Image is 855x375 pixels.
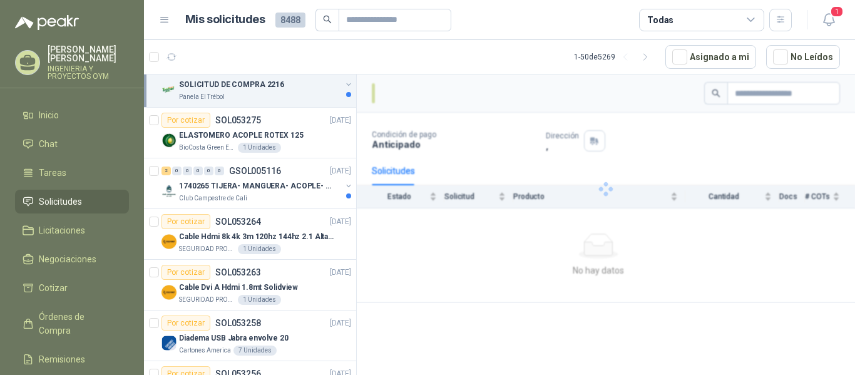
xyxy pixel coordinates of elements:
[238,143,281,153] div: 1 Unidades
[215,167,224,175] div: 0
[161,167,171,175] div: 2
[39,281,68,295] span: Cotizar
[161,285,177,300] img: Company Logo
[179,180,335,192] p: 1740265 TIJERA- MANGUERA- ACOPLE- SURTIDORES
[330,165,351,177] p: [DATE]
[179,282,298,294] p: Cable Dvi A Hdmi 1.8mt Solidview
[48,45,129,63] p: [PERSON_NAME] [PERSON_NAME]
[161,113,210,128] div: Por cotizar
[161,316,210,331] div: Por cotizar
[766,45,840,69] button: No Leídos
[215,268,261,277] p: SOL053263
[39,137,58,151] span: Chat
[330,317,351,329] p: [DATE]
[15,247,129,271] a: Negociaciones
[275,13,305,28] span: 8488
[215,116,261,125] p: SOL053275
[15,305,129,342] a: Órdenes de Compra
[233,346,277,356] div: 7 Unidades
[161,163,354,203] a: 2 0 0 0 0 0 GSOL005116[DATE] Company Logo1740265 TIJERA- MANGUERA- ACOPLE- SURTIDORESClub Campest...
[172,167,182,175] div: 0
[144,260,356,311] a: Por cotizarSOL053263[DATE] Company LogoCable Dvi A Hdmi 1.8mt SolidviewSEGURIDAD PROVISER LTDA1 U...
[665,45,756,69] button: Asignado a mi
[15,161,129,185] a: Tareas
[179,92,225,102] p: Panela El Trébol
[179,79,284,91] p: SOLICITUD DE COMPRA 2216
[15,218,129,242] a: Licitaciones
[39,352,85,366] span: Remisiones
[183,167,192,175] div: 0
[215,217,261,226] p: SOL053264
[330,115,351,126] p: [DATE]
[215,319,261,327] p: SOL053258
[161,265,210,280] div: Por cotizar
[144,108,356,158] a: Por cotizarSOL053275[DATE] Company LogoELASTOMERO ACOPLE ROTEX 125BioCosta Green Energy S.A.S1 Un...
[144,209,356,260] a: Por cotizarSOL053264[DATE] Company LogoCable Hdmi 8k 4k 3m 120hz 144hz 2.1 Alta VelocidadSEGURIDA...
[161,133,177,148] img: Company Logo
[144,311,356,361] a: Por cotizarSOL053258[DATE] Company LogoDiadema USB Jabra envolve 20Cartones America7 Unidades
[161,234,177,249] img: Company Logo
[229,167,281,175] p: GSOL005116
[161,214,210,229] div: Por cotizar
[39,310,117,337] span: Órdenes de Compra
[204,167,213,175] div: 0
[179,231,335,243] p: Cable Hdmi 8k 4k 3m 120hz 144hz 2.1 Alta Velocidad
[15,132,129,156] a: Chat
[185,11,265,29] h1: Mis solicitudes
[179,295,235,305] p: SEGURIDAD PROVISER LTDA
[179,130,304,141] p: ELASTOMERO ACOPLE ROTEX 125
[179,193,247,203] p: Club Campestre de Cali
[817,9,840,31] button: 1
[330,216,351,228] p: [DATE]
[238,295,281,305] div: 1 Unidades
[15,190,129,213] a: Solicitudes
[15,347,129,371] a: Remisiones
[161,336,177,351] img: Company Logo
[15,15,79,30] img: Logo peakr
[39,166,66,180] span: Tareas
[39,223,85,237] span: Licitaciones
[179,346,231,356] p: Cartones America
[193,167,203,175] div: 0
[161,62,354,102] a: 21 0 0 0 0 0 GSOL005118[DATE] Company LogoSOLICITUD DE COMPRA 2216Panela El Trébol
[179,143,235,153] p: BioCosta Green Energy S.A.S
[39,108,59,122] span: Inicio
[830,6,844,18] span: 1
[15,103,129,127] a: Inicio
[330,267,351,279] p: [DATE]
[179,332,289,344] p: Diadema USB Jabra envolve 20
[15,276,129,300] a: Cotizar
[161,183,177,198] img: Company Logo
[39,252,96,266] span: Negociaciones
[647,13,673,27] div: Todas
[48,65,129,80] p: INGENIERIA Y PROYECTOS OYM
[323,15,332,24] span: search
[39,195,82,208] span: Solicitudes
[179,244,235,254] p: SEGURIDAD PROVISER LTDA
[161,82,177,97] img: Company Logo
[574,47,655,67] div: 1 - 50 de 5269
[238,244,281,254] div: 1 Unidades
